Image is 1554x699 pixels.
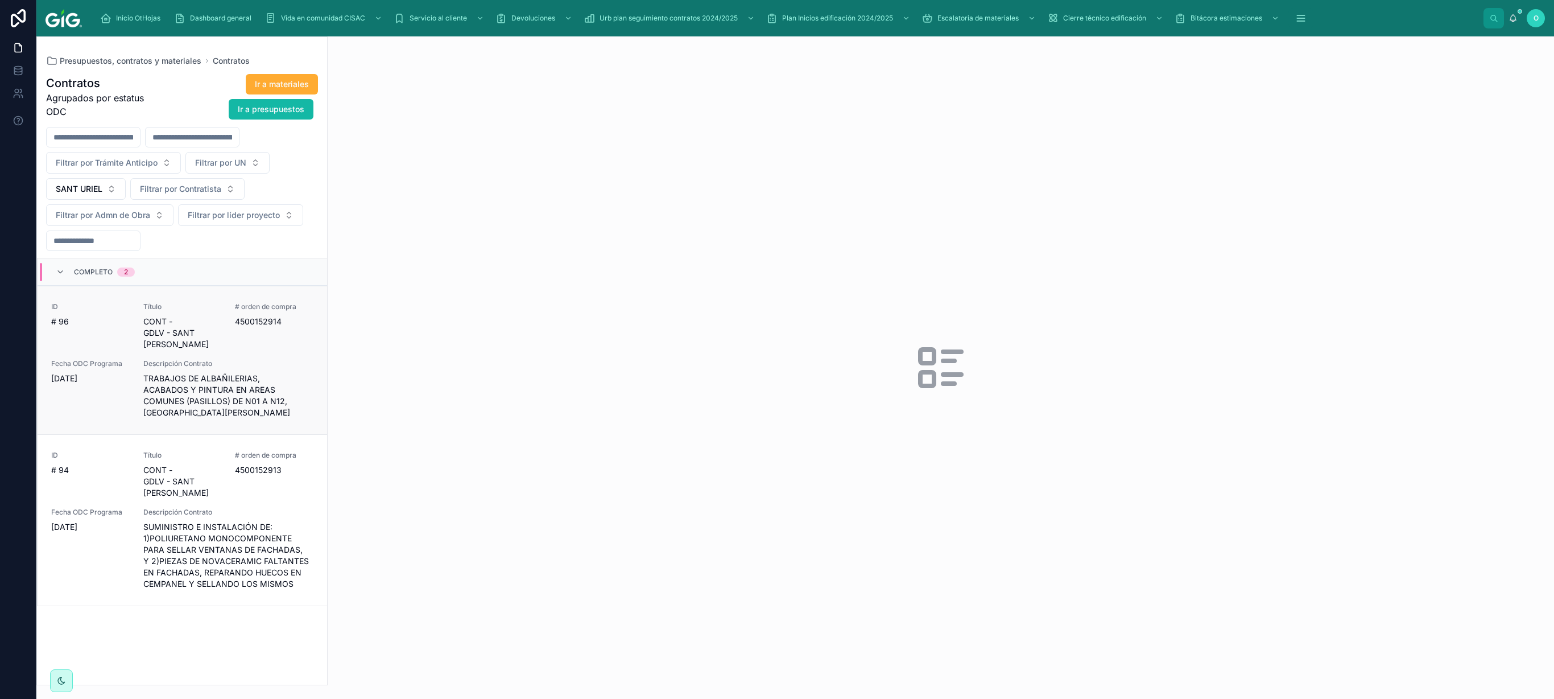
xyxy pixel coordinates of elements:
span: Ir a materiales [255,79,309,90]
span: [DATE] [51,521,130,533]
button: Select Button [178,204,303,226]
span: 4500152914 [235,316,313,327]
a: Devoluciones [492,8,578,28]
span: Completo [74,268,113,277]
span: Ir a presupuestos [238,104,304,115]
span: Urb plan seguimiento contratos 2024/2025 [600,14,738,23]
span: Título [143,451,222,460]
span: Inicio OtHojas [116,14,160,23]
span: Servicio al cliente [410,14,467,23]
span: Devoluciones [511,14,555,23]
button: Ir a materiales [246,74,318,94]
span: CONT - GDLV - SANT [PERSON_NAME] [143,464,222,499]
button: Select Button [46,204,173,226]
span: Filtrar por Contratista [140,183,221,195]
span: Bitácora estimaciones [1191,14,1262,23]
span: # orden de compra [235,451,313,460]
a: Inicio OtHojas [97,8,168,28]
span: Filtrar por Admn de Obra [56,209,150,221]
button: Ir a presupuestos [229,99,313,120]
div: scrollable content [91,6,1483,31]
button: Select Button [185,152,270,174]
span: Descripción Contrato [143,508,313,517]
a: Escalatoria de materiales [918,8,1041,28]
a: Contratos [213,55,250,67]
button: Select Button [130,178,245,200]
button: Select Button [46,178,126,200]
a: Servicio al cliente [390,8,490,28]
a: Presupuestos, contratos y materiales [46,55,201,67]
span: ID [51,451,130,460]
a: ID# 94TítuloCONT - GDLV - SANT [PERSON_NAME]# orden de compra4500152913Fecha ODC Programa[DATE]De... [38,434,327,606]
div: 2 [124,268,128,277]
span: Filtrar por líder proyecto [188,209,280,221]
span: TRABAJOS DE ALBAÑILERIAS, ACABADOS Y PINTURA EN AREAS COMUNES (PASILLOS) DE N01 A N12, [GEOGRAPHI... [143,373,313,418]
span: Filtrar por UN [195,157,246,168]
span: # 96 [51,316,130,327]
span: 4500152913 [235,464,313,476]
span: Plan Inicios edificación 2024/2025 [782,14,893,23]
span: # orden de compra [235,302,313,311]
span: Vida en comunidad CISAC [281,14,365,23]
a: Vida en comunidad CISAC [262,8,388,28]
a: Plan Inicios edificación 2024/2025 [763,8,916,28]
button: Select Button [46,152,181,174]
span: Agrupados por estatus ODC [46,91,157,118]
a: ID# 96TítuloCONT - GDLV - SANT [PERSON_NAME]# orden de compra4500152914Fecha ODC Programa[DATE]De... [38,286,327,434]
a: Urb plan seguimiento contratos 2024/2025 [580,8,761,28]
span: Descripción Contrato [143,359,313,368]
span: Fecha ODC Programa [51,508,130,517]
span: O [1534,14,1539,23]
span: ID [51,302,130,311]
span: Fecha ODC Programa [51,359,130,368]
span: # 94 [51,464,130,476]
img: App logo [46,9,82,27]
span: Filtrar por Trámite Anticipo [56,157,158,168]
span: Escalatoria de materiales [937,14,1019,23]
span: [DATE] [51,373,130,384]
a: Cierre técnico edificación [1044,8,1169,28]
h1: Contratos [46,75,157,91]
a: Dashboard general [171,8,259,28]
span: Título [143,302,222,311]
span: CONT - GDLV - SANT [PERSON_NAME] [143,316,222,350]
span: SANT URIEL [56,183,102,195]
span: Presupuestos, contratos y materiales [60,55,201,67]
span: Cierre técnico edificación [1063,14,1146,23]
a: Bitácora estimaciones [1171,8,1285,28]
span: Dashboard general [190,14,251,23]
span: SUMINISTRO E INSTALACIÓN DE: 1)POLIURETANO MONOCOMPONENTE PARA SELLAR VENTANAS DE FACHADAS, Y 2)P... [143,521,313,590]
